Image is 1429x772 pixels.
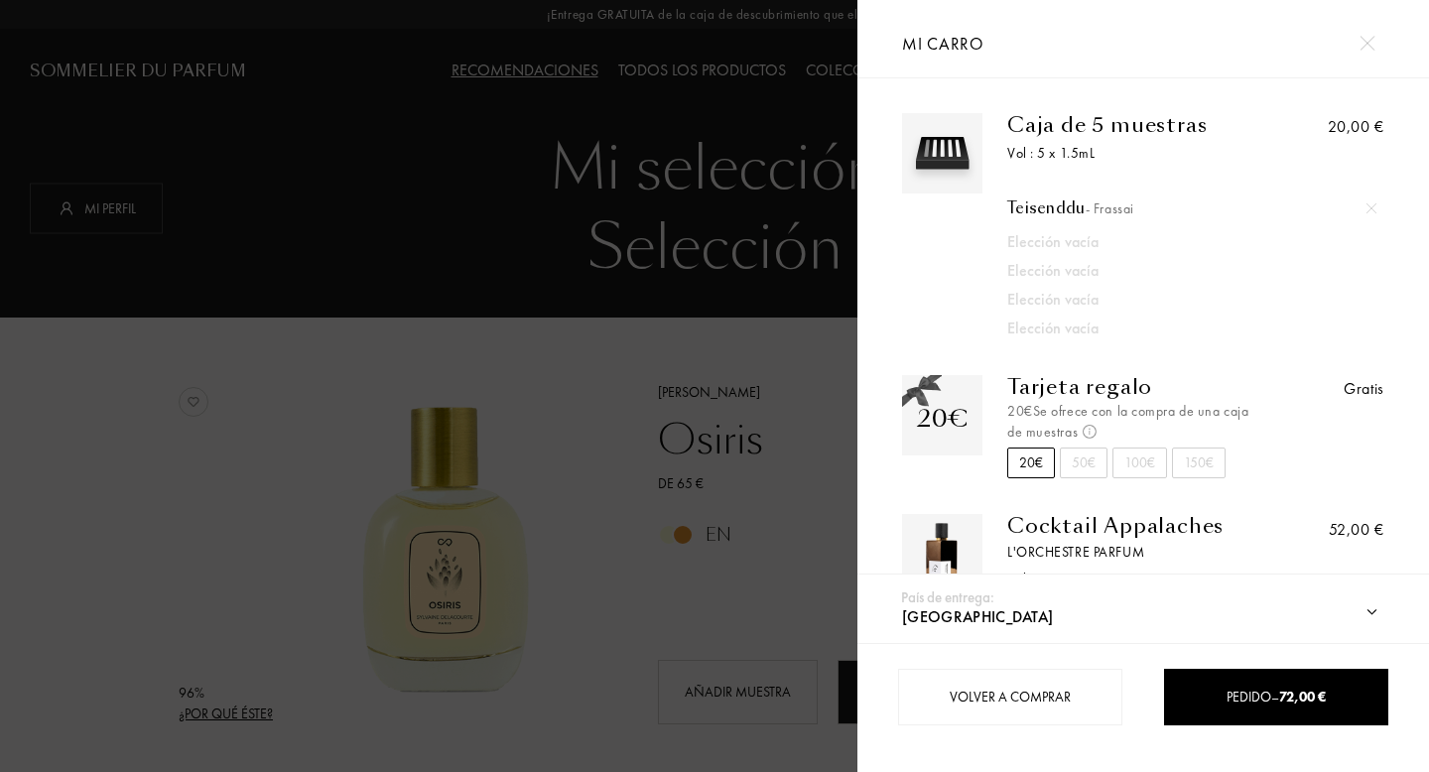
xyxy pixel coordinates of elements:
a: Cocktail Appalaches [1007,514,1264,538]
span: Mi carro [902,33,983,55]
img: box_1.svg [907,118,977,189]
div: País de entrega: [901,586,994,609]
div: Tarjeta regalo [1007,375,1264,399]
div: 20€ [1007,448,1055,478]
div: 20,00 € [1328,115,1384,139]
div: Caja de 5 muestras [1007,113,1264,137]
span: 72,00 € [1279,688,1326,706]
img: gift_n.png [902,375,942,409]
div: Vol: 15 mL [1007,569,1264,589]
div: Volver a comprar [898,669,1121,725]
div: Elección vacía [1007,230,1341,254]
div: Elección vacía [1007,288,1341,312]
img: cross.svg [1360,36,1374,51]
div: Vol : 5 x 1.5mL [1007,143,1264,164]
div: Elección vacía [1007,317,1341,340]
div: Gratis [1344,377,1384,401]
img: info_voucher.png [1083,425,1097,439]
div: Elección vacía [1007,259,1341,283]
div: 20€ [917,401,969,437]
img: cross.svg [1366,203,1376,213]
div: Pedido – [1165,687,1386,708]
div: 150€ [1172,448,1226,478]
div: Teisenddu [1007,198,1376,218]
div: 50€ [1060,448,1107,478]
img: HWO94GYMP3.png [907,519,977,589]
a: Teisenddu- Frassai [1007,198,1376,218]
a: L'Orchestre Parfum [1007,542,1264,563]
div: 20€ Se ofrece con la compra de una caja de muestras [1007,401,1264,443]
span: - Frassai [1086,199,1134,217]
div: 52,00 € [1329,518,1384,542]
div: 100€ [1112,448,1167,478]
